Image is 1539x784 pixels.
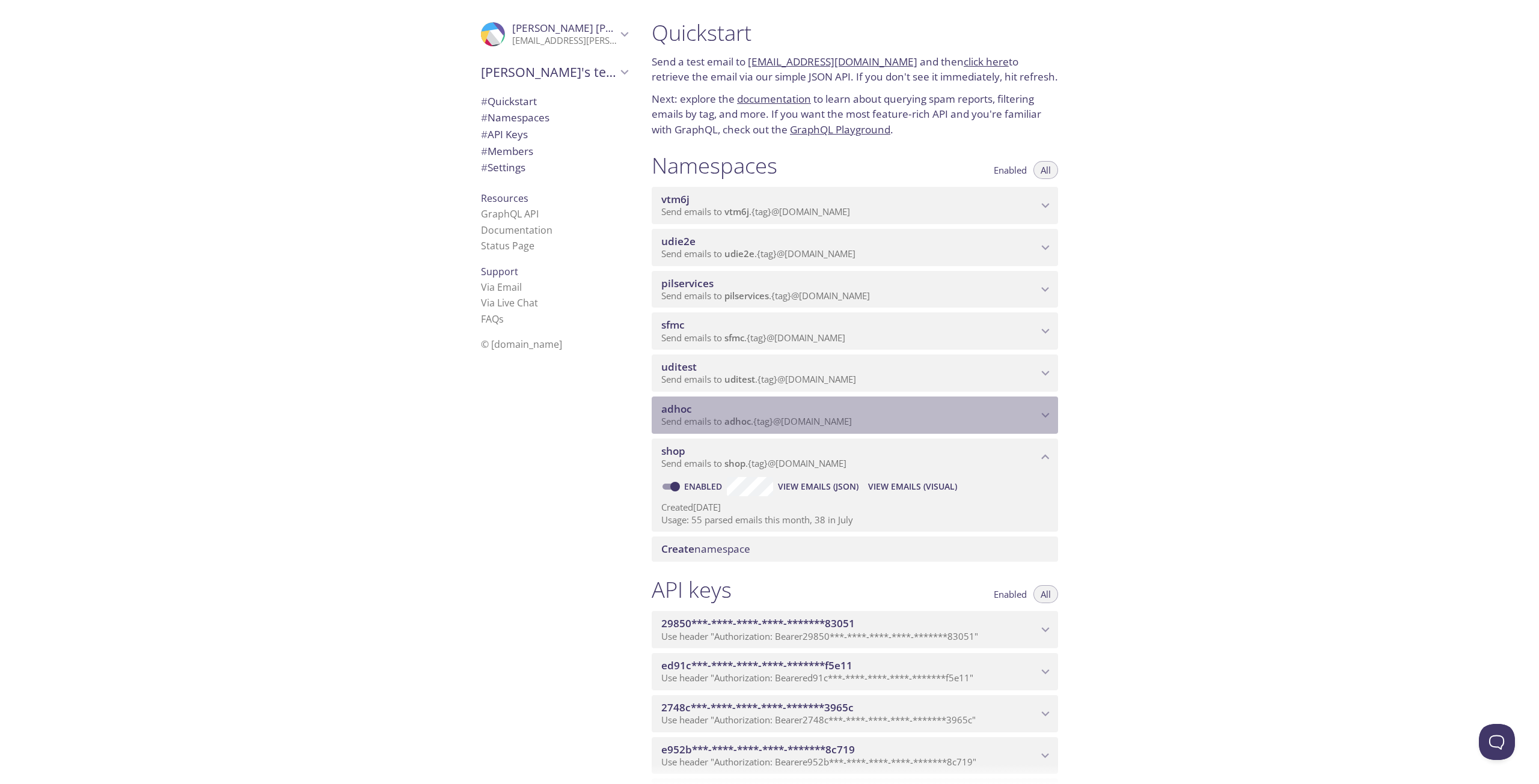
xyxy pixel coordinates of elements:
span: # [481,127,488,141]
p: Send a test email to and then to retrieve the email via our simple JSON API. If you don't see it ... [652,54,1058,85]
div: udie2e namespace [652,229,1058,266]
span: # [481,111,488,124]
div: pilservices namespace [652,271,1058,308]
div: vtm6j namespace [652,187,1058,224]
div: Team Settings [471,159,637,176]
div: sfmc namespace [652,312,1058,350]
span: sfmc [724,332,744,344]
button: Enabled [987,585,1034,603]
div: Jorgen's team [471,56,637,88]
a: FAQ [481,312,504,326]
h1: Namespaces [652,152,777,179]
div: uditest namespace [652,354,1058,392]
span: adhoc [661,402,692,416]
span: Quickstart [481,94,537,108]
div: Martijn van Poppel [471,14,637,54]
span: Settings [481,160,525,174]
button: View Emails (Visual) [863,477,962,496]
button: Enabled [987,161,1034,179]
span: # [481,94,488,108]
span: shop [724,457,745,469]
span: shop [661,444,685,458]
span: # [481,160,488,174]
span: View Emails (JSON) [778,479,858,494]
button: All [1033,585,1058,603]
span: Support [481,265,518,278]
span: API Keys [481,127,528,141]
span: namespace [661,542,750,556]
div: Quickstart [471,93,637,110]
span: pilservices [661,276,714,290]
span: Send emails to . {tag} @[DOMAIN_NAME] [661,248,855,260]
span: s [499,312,504,326]
span: Resources [481,192,528,205]
span: pilservices [724,290,769,302]
a: Status Page [481,239,534,252]
a: documentation [737,92,811,106]
h1: API keys [652,576,732,603]
span: uditest [724,373,755,385]
button: All [1033,161,1058,179]
span: udie2e [661,234,696,248]
span: [PERSON_NAME] [PERSON_NAME] [512,21,677,35]
span: Send emails to . {tag} @[DOMAIN_NAME] [661,415,852,427]
div: adhoc namespace [652,397,1058,434]
span: uditest [661,360,697,374]
a: GraphQL Playground [790,123,890,136]
button: View Emails (JSON) [773,477,863,496]
div: Namespaces [471,109,637,126]
h1: Quickstart [652,19,1058,46]
div: Create namespace [652,536,1058,562]
a: [EMAIL_ADDRESS][DOMAIN_NAME] [748,55,917,68]
a: Documentation [481,223,552,237]
div: shop namespace [652,439,1058,476]
span: # [481,144,488,158]
span: Create [661,542,694,556]
p: [EMAIL_ADDRESS][PERSON_NAME][DOMAIN_NAME] [512,35,617,47]
span: © [DOMAIN_NAME] [481,338,562,351]
span: Send emails to . {tag} @[DOMAIN_NAME] [661,457,846,469]
span: Send emails to . {tag} @[DOMAIN_NAME] [661,205,850,217]
div: API Keys [471,126,637,143]
span: Namespaces [481,111,549,124]
span: udie2e [724,248,754,260]
span: Send emails to . {tag} @[DOMAIN_NAME] [661,290,870,302]
span: sfmc [661,318,685,332]
span: Send emails to . {tag} @[DOMAIN_NAME] [661,332,845,344]
span: vtm6j [661,192,690,206]
div: Members [471,143,637,160]
span: Members [481,144,533,158]
a: GraphQL API [481,207,539,220]
span: Send emails to . {tag} @[DOMAIN_NAME] [661,373,856,385]
a: Enabled [682,481,727,492]
span: [PERSON_NAME]'s team [481,64,617,81]
p: Usage: 55 parsed emails this month, 38 in July [661,514,1048,526]
iframe: Help Scout Beacon - Open [1479,724,1515,760]
p: Next: explore the to learn about querying spam reports, filtering emails by tag, and more. If you... [652,91,1058,138]
span: View Emails (Visual) [868,479,957,494]
a: Via Live Chat [481,296,538,309]
span: vtm6j [724,205,749,217]
a: click here [964,55,1009,68]
p: Created [DATE] [661,501,1048,514]
a: Via Email [481,281,522,294]
span: adhoc [724,415,751,427]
